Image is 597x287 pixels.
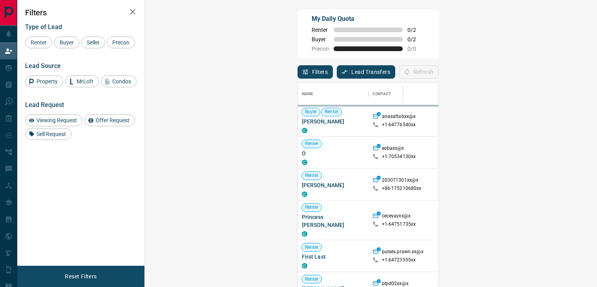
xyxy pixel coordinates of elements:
p: 203071301xx@x [382,177,419,185]
span: Renter [302,244,322,251]
span: Lead Request [25,101,64,109]
span: 0 / 2 [407,27,425,33]
span: Condos [110,78,134,85]
span: Renter [28,39,49,46]
button: Lead Transfers [337,65,395,79]
div: MrLoft [65,75,99,87]
p: pulses.prawn.xx@x [382,248,424,257]
div: Sell Request [25,128,71,140]
span: Buyer [302,109,320,115]
p: +1- 64751735xx [382,221,416,228]
p: +1- 64776540xx [382,121,416,128]
span: O [302,149,365,157]
span: Property [34,78,60,85]
div: condos.ca [302,191,307,197]
div: Condos [101,75,137,87]
p: ceceyayxx@x [382,213,411,221]
span: [PERSON_NAME] [302,118,365,125]
span: Renter [302,172,322,179]
span: Precon [312,46,329,52]
p: +1- 70534130xx [382,153,416,160]
span: Type of Lead [25,23,62,31]
span: Sell Request [34,131,69,137]
div: Buyer [54,37,79,48]
span: Renter [302,276,322,283]
p: eobaxx@x [382,145,404,153]
span: 0 / 2 [407,36,425,42]
div: Name [302,83,314,105]
span: Renter [302,204,322,211]
div: Seller [81,37,105,48]
button: Filters [298,65,333,79]
div: Viewing Request [25,114,82,126]
p: +1- 64723555xx [382,257,416,263]
span: MrLoft [74,78,96,85]
span: Precon [110,39,132,46]
div: Contact [369,83,431,105]
button: Reset Filters [60,270,102,283]
span: [PERSON_NAME] [302,181,365,189]
div: condos.ca [302,128,307,133]
div: Precon [107,37,135,48]
span: Viewing Request [34,117,80,123]
span: Seller [84,39,102,46]
div: Renter [25,37,52,48]
span: Buyer [312,36,329,42]
span: Renter [312,27,329,33]
span: Buyer [57,39,77,46]
div: Contact [372,83,391,105]
span: Renter [302,140,322,147]
span: Renter [321,109,341,115]
p: My Daily Quota [312,14,425,24]
span: First Last [302,253,365,261]
span: Lead Source [25,62,61,70]
h2: Filters [25,8,137,17]
p: +86- 175210680xx [382,185,422,192]
p: anasaftabxx@x [382,113,416,121]
div: condos.ca [302,160,307,165]
span: Offer Request [93,117,132,123]
div: Property [25,75,63,87]
span: Princess [PERSON_NAME] [302,213,365,229]
div: condos.ca [302,231,307,237]
span: 0 / 0 [407,46,425,52]
div: Offer Request [84,114,135,126]
div: Name [298,83,369,105]
div: condos.ca [302,263,307,269]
